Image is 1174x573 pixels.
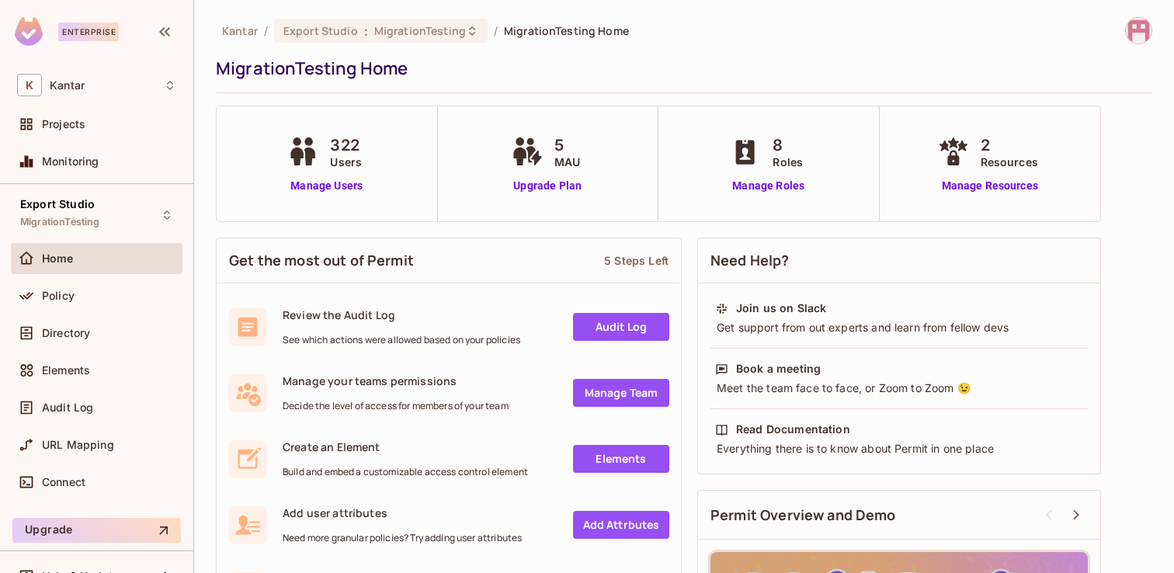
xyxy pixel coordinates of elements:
a: Audit Log [573,313,669,341]
span: Resources [981,154,1038,170]
span: MigrationTesting [374,23,466,38]
span: Connect [42,476,85,488]
div: Enterprise [58,23,119,41]
span: Home [42,252,74,265]
span: Decide the level of access for members of your team [283,400,509,412]
span: Export Studio [20,198,95,210]
span: 8 [773,134,803,157]
img: SReyMgAAAABJRU5ErkJggg== [15,17,43,46]
span: Create an Element [283,439,528,454]
a: Elements [573,445,669,473]
span: See which actions were allowed based on your policies [283,334,520,346]
div: Book a meeting [736,361,821,377]
a: Manage Team [573,379,669,407]
span: Audit Log [42,401,93,414]
li: / [494,23,498,38]
span: Need Help? [710,251,790,270]
div: Join us on Slack [736,300,826,316]
a: Manage Users [283,178,370,194]
span: 5 [554,134,580,157]
span: Projects [42,118,85,130]
span: Permit Overview and Demo [710,505,896,525]
span: Manage your teams permissions [283,373,509,388]
span: Export Studio [283,23,358,38]
div: Get support from out experts and learn from fellow devs [715,320,1083,335]
span: Elements [42,364,90,377]
div: Read Documentation [736,422,850,437]
a: Manage Resources [934,178,1046,194]
span: Need more granular policies? Try adding user attributes [283,532,522,544]
span: Review the Audit Log [283,307,520,322]
div: Meet the team face to face, or Zoom to Zoom 😉 [715,380,1083,396]
div: MigrationTesting Home [216,57,1144,80]
span: Add user attributes [283,505,522,520]
a: Manage Roles [726,178,811,194]
a: Upgrade Plan [508,178,588,194]
li: / [264,23,268,38]
span: Monitoring [42,155,99,168]
span: K [17,74,42,96]
span: 2 [981,134,1038,157]
span: Get the most out of Permit [229,251,414,270]
span: Users [330,154,362,170]
span: Workspace: Kantar [50,79,85,92]
span: 322 [330,134,362,157]
button: Upgrade [12,518,181,543]
span: Directory [42,327,90,339]
img: Sahlath [1126,18,1151,43]
span: Build and embed a customizable access control element [283,466,528,478]
span: Policy [42,290,75,302]
div: Everything there is to know about Permit in one place [715,441,1083,457]
span: MigrationTesting [20,216,99,228]
span: : [363,25,369,37]
span: URL Mapping [42,439,114,451]
span: the active workspace [222,23,258,38]
a: Add Attrbutes [573,511,669,539]
div: 5 Steps Left [604,253,669,268]
span: MAU [554,154,580,170]
span: MigrationTesting Home [504,23,629,38]
span: Roles [773,154,803,170]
